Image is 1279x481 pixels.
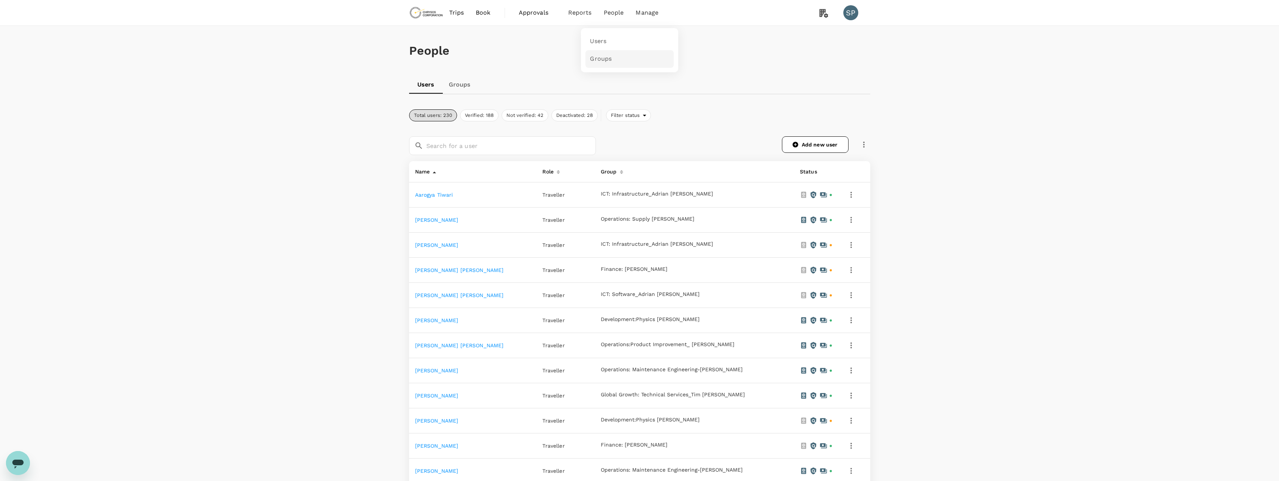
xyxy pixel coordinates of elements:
input: Search for a user [426,136,596,155]
a: Aarogya Tiwari [415,192,453,198]
a: [PERSON_NAME] [415,418,459,424]
button: Verified: 188 [460,109,499,121]
button: Global Growth: Technical Services_Tim [PERSON_NAME] [601,392,745,398]
a: Add new user [782,136,849,153]
span: Groups [590,55,612,63]
th: Status [794,161,839,182]
button: Finance: [PERSON_NAME] [601,442,667,448]
a: Groups [585,50,674,68]
span: Book [476,8,491,17]
button: Development:Physics [PERSON_NAME] [601,317,700,323]
span: Traveller [542,317,564,323]
a: [PERSON_NAME] [415,443,459,449]
iframe: Button to launch messaging window [6,451,30,475]
button: ICT: Infrastructure_Adrian [PERSON_NAME] [601,241,713,247]
button: Operations: Maintenance Engineering-[PERSON_NAME] [601,467,743,473]
span: Traveller [542,292,564,298]
button: Operations: Maintenance Engineering-[PERSON_NAME] [601,367,743,373]
a: Users [585,33,674,50]
span: Traveller [542,393,564,399]
span: Approvals [519,8,556,17]
span: People [604,8,624,17]
div: SP [843,5,858,20]
span: Filter status [606,112,643,119]
a: [PERSON_NAME] [PERSON_NAME] [415,267,504,273]
a: [PERSON_NAME] [415,393,459,399]
button: ICT: Infrastructure_Adrian [PERSON_NAME] [601,191,713,197]
a: Groups [443,76,476,94]
span: Users [590,37,606,46]
span: Manage [636,8,658,17]
div: Filter status [606,109,651,121]
button: Operations:Product Improvement_ [PERSON_NAME] [601,342,734,348]
button: Deactivated: 28 [551,109,598,121]
button: Total users: 230 [409,109,457,121]
button: Operations: Supply [PERSON_NAME] [601,216,694,222]
a: [PERSON_NAME] [415,367,459,373]
span: Traveller [542,367,564,373]
span: Traveller [542,267,564,273]
span: Reports [568,8,592,17]
a: [PERSON_NAME] [PERSON_NAME] [415,342,504,348]
span: Trips [449,8,464,17]
div: Name [412,164,430,176]
span: Traveller [542,342,564,348]
span: Traveller [542,217,564,223]
a: [PERSON_NAME] [415,242,459,248]
span: Traveller [542,242,564,248]
a: [PERSON_NAME] [415,468,459,474]
span: Traveller [542,418,564,424]
img: Chrysos Corporation [409,4,444,21]
a: [PERSON_NAME] [415,217,459,223]
span: Traveller [542,443,564,449]
span: Traveller [542,468,564,474]
div: Role [539,164,554,176]
button: Not verified: 42 [502,109,548,121]
a: [PERSON_NAME] [415,317,459,323]
button: Development:Physics [PERSON_NAME] [601,417,700,423]
div: Group [598,164,617,176]
a: [PERSON_NAME] [PERSON_NAME] [415,292,504,298]
a: Users [409,76,443,94]
span: Traveller [542,192,564,198]
button: ICT: Software_Adrian [PERSON_NAME] [601,291,700,297]
button: Finance: [PERSON_NAME] [601,266,667,272]
h1: People [409,44,870,58]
